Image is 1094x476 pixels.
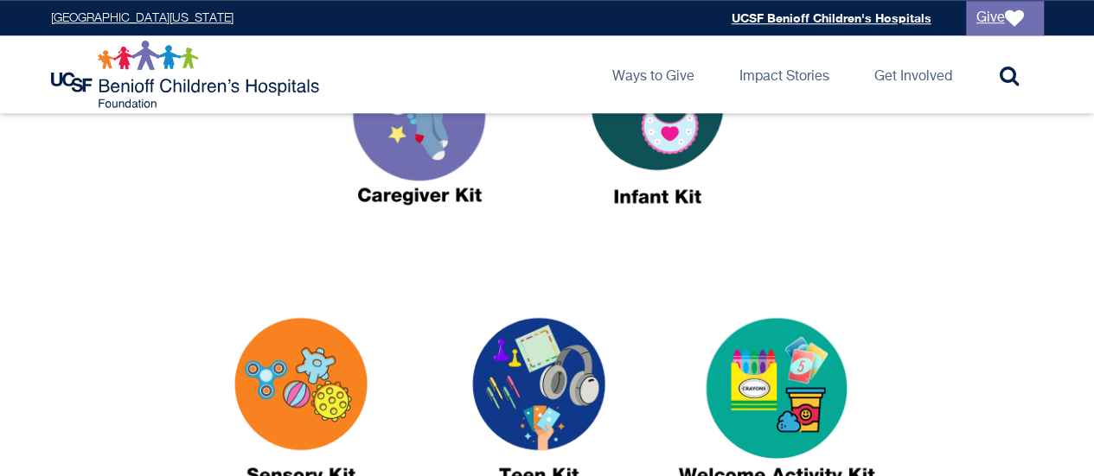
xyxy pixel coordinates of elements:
a: Get Involved [860,35,966,113]
img: Logo for UCSF Benioff Children's Hospitals Foundation [51,40,323,109]
img: infant kit [549,4,765,253]
a: Impact Stories [726,35,843,113]
a: Give [966,1,1044,35]
a: [GEOGRAPHIC_DATA][US_STATE] [51,12,234,24]
a: Ways to Give [598,35,708,113]
img: caregiver kit [311,4,528,253]
a: UCSF Benioff Children's Hospitals [732,10,931,25]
